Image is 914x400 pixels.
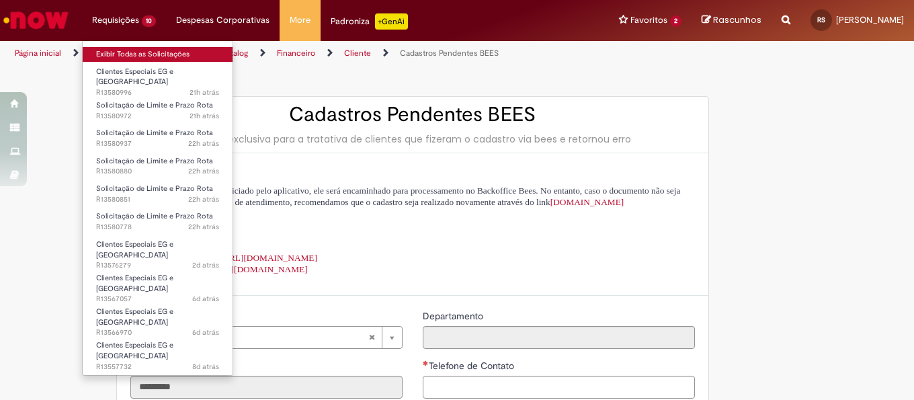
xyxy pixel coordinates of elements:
[96,184,213,194] span: Solicitação de Limite e Prazo Rota
[190,87,219,97] span: 21h atrás
[331,13,408,30] div: Padroniza
[96,362,219,372] span: R13557732
[290,13,310,27] span: More
[130,104,695,126] h2: Cadastros Pendentes BEES
[188,222,219,232] span: 22h atrás
[630,13,667,27] span: Favoritos
[96,100,213,110] span: Solicitação de Limite e Prazo Rota
[423,360,429,366] span: Necessários
[702,14,761,27] a: Rascunhos
[96,239,173,260] span: Clientes Especiais EG e [GEOGRAPHIC_DATA]
[96,194,219,205] span: R13580851
[188,194,219,204] span: 22h atrás
[429,360,517,372] span: Telefone de Contato
[188,222,219,232] time: 30/09/2025 11:11:37
[83,271,233,300] a: Aberto R13567057 : Clientes Especiais EG e AS
[423,310,486,322] span: Somente leitura - Departamento
[190,111,219,121] time: 30/09/2025 11:38:38
[83,182,233,206] a: Aberto R13580851 : Solicitação de Limite e Prazo Rota
[375,13,408,30] p: +GenAi
[188,138,219,149] time: 30/09/2025 11:34:14
[83,305,233,333] a: Aberto R13566970 : Clientes Especiais EG e AS
[155,327,402,348] a: [PERSON_NAME]Limpar campo Favorecido
[550,197,624,207] a: [DOMAIN_NAME]
[192,294,219,304] span: 6d atrás
[96,307,173,327] span: Clientes Especiais EG e [GEOGRAPHIC_DATA]
[188,166,219,176] time: 30/09/2025 11:27:35
[1,7,71,34] img: ServiceNow
[83,126,233,151] a: Aberto R13580937 : Solicitação de Limite e Prazo Rota
[96,87,219,98] span: R13580996
[192,327,219,337] span: 6d atrás
[96,294,219,305] span: R13567057
[130,186,680,207] span: Se o cadastro já tiver sido iniciado pelo aplicativo, ele será encaminhado para processamento no ...
[142,15,156,27] span: 10
[362,327,382,348] abbr: Limpar campo Favorecido
[817,15,825,24] span: RS
[83,154,233,179] a: Aberto R13580880 : Solicitação de Limite e Prazo Rota
[96,211,213,221] span: Solicitação de Limite e Prazo Rota
[130,376,403,399] input: ID
[96,222,219,233] span: R13580778
[96,138,219,149] span: R13580937
[192,294,219,304] time: 25/09/2025 14:44:44
[423,326,695,349] input: Departamento
[188,138,219,149] span: 22h atrás
[190,87,219,97] time: 30/09/2025 11:41:39
[96,273,173,294] span: Clientes Especiais EG e [GEOGRAPHIC_DATA]
[192,362,219,372] time: 23/09/2025 09:27:57
[83,47,233,62] a: Exibir Todas as Solicitações
[96,128,213,138] span: Solicitação de Limite e Prazo Rota
[188,194,219,204] time: 30/09/2025 11:23:06
[423,309,486,323] label: Somente leitura - Departamento
[423,376,695,399] input: Telefone de Contato
[96,340,173,361] span: Clientes Especiais EG e [GEOGRAPHIC_DATA]
[192,260,219,270] time: 29/09/2025 11:41:03
[83,65,233,93] a: Aberto R13580996 : Clientes Especiais EG e AS
[10,41,599,66] ul: Trilhas de página
[96,67,173,87] span: Clientes Especiais EG e [GEOGRAPHIC_DATA]
[713,13,761,26] span: Rascunhos
[130,132,695,146] div: Oferta exclusiva para a tratativa de clientes que fizeram o cadastro via bees e retornou erro
[277,48,315,58] a: Financeiro
[96,327,219,338] span: R13566970
[192,260,219,270] span: 2d atrás
[96,111,219,122] span: R13580972
[344,48,371,58] a: Cliente
[220,253,317,263] a: [URL][DOMAIN_NAME]
[192,362,219,372] span: 8d atrás
[96,260,219,271] span: R13576279
[162,327,368,348] span: [PERSON_NAME]
[83,209,233,234] a: Aberto R13580778 : Solicitação de Limite e Prazo Rota
[83,98,233,123] a: Aberto R13580972 : Solicitação de Limite e Prazo Rota
[176,13,269,27] span: Despesas Corporativas
[92,13,139,27] span: Requisições
[82,40,233,376] ul: Requisições
[836,14,904,26] span: [PERSON_NAME]
[96,166,219,177] span: R13580880
[190,111,219,121] span: 21h atrás
[670,15,681,27] span: 2
[15,48,61,58] a: Página inicial
[83,237,233,266] a: Aberto R13576279 : Clientes Especiais EG e AS
[400,48,499,58] a: Cadastros Pendentes BEES
[192,327,219,337] time: 25/09/2025 14:34:06
[96,156,213,166] span: Solicitação de Limite e Prazo Rota
[83,338,233,367] a: Aberto R13557732 : Clientes Especiais EG e AS
[188,166,219,176] span: 22h atrás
